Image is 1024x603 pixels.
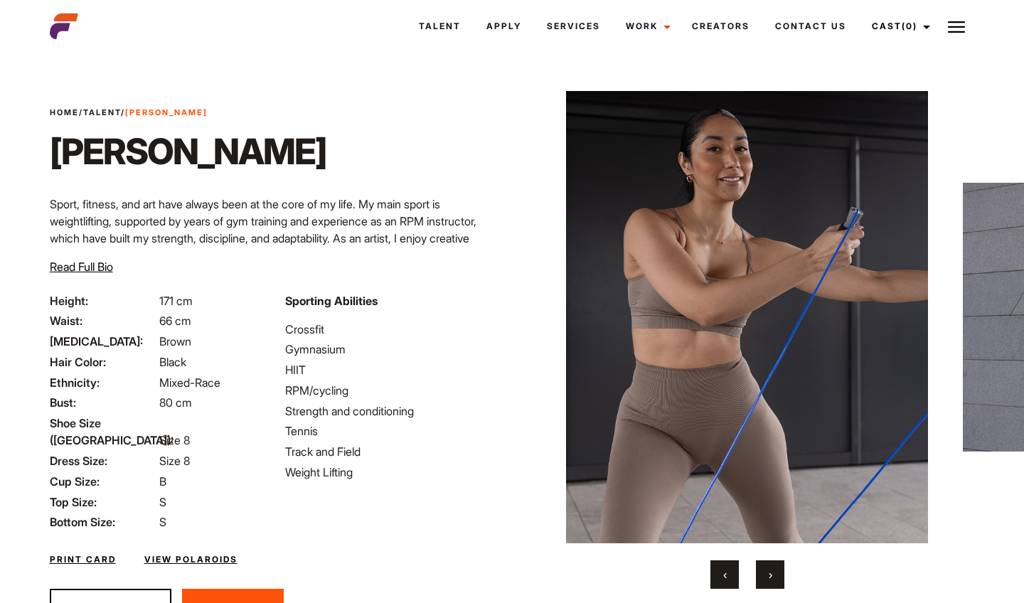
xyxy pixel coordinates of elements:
li: Weight Lifting [285,464,503,481]
span: Waist: [50,312,156,329]
span: Dress Size: [50,452,156,469]
li: RPM/cycling [285,382,503,399]
span: Bust: [50,394,156,411]
a: Print Card [50,553,116,566]
span: Shoe Size ([GEOGRAPHIC_DATA]): [50,415,156,449]
a: Talent [406,7,474,46]
li: Tennis [285,422,503,439]
span: Ethnicity: [50,374,156,391]
span: Height: [50,292,156,309]
a: Talent [83,107,121,117]
li: Track and Field [285,443,503,460]
strong: Sporting Abilities [285,294,378,308]
span: Previous [723,567,727,582]
li: Strength and conditioning [285,402,503,420]
span: Hair Color: [50,353,156,370]
strong: [PERSON_NAME] [125,107,208,117]
span: Next [769,567,772,582]
span: / / [50,107,208,119]
p: Sport, fitness, and art have always been at the core of my life. My main sport is weightlifting, ... [50,196,503,264]
span: Size 8 [159,454,190,468]
span: (0) [902,21,917,31]
li: Crossfit [285,321,503,338]
button: Read Full Bio [50,258,113,275]
span: 66 cm [159,314,191,328]
span: B [159,474,166,489]
li: HIIT [285,361,503,378]
a: Work [613,7,679,46]
span: 80 cm [159,395,192,410]
span: 171 cm [159,294,193,308]
span: Black [159,355,186,369]
span: Brown [159,334,191,348]
a: Creators [679,7,762,46]
a: Contact Us [762,7,859,46]
a: View Polaroids [144,553,238,566]
span: Read Full Bio [50,260,113,274]
img: cropped-aefm-brand-fav-22-square.png [50,12,78,41]
span: S [159,495,166,509]
span: Mixed-Race [159,375,220,390]
img: Burger icon [948,18,965,36]
a: Cast(0) [859,7,939,46]
span: Top Size: [50,493,156,511]
li: Gymnasium [285,341,503,358]
span: Cup Size: [50,473,156,490]
span: S [159,515,166,529]
span: Bottom Size: [50,513,156,530]
a: Services [534,7,613,46]
a: Home [50,107,79,117]
span: [MEDICAL_DATA]: [50,333,156,350]
a: Apply [474,7,534,46]
span: Size 8 [159,433,190,447]
h1: [PERSON_NAME] [50,130,326,173]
